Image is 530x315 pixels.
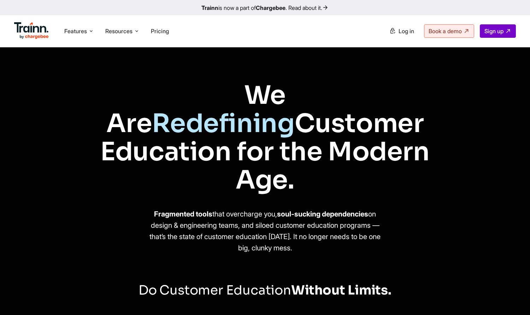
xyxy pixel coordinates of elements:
a: Book a demo [424,24,474,38]
b: soul-sucking dependencies [277,210,368,218]
b: Trainn [201,4,218,11]
img: Trainn Logo [14,22,49,39]
a: Log in [385,25,418,37]
p: that overcharge you, on design & engineering teams, and siloed customer education programs — that... [145,208,385,254]
span: Features [64,27,87,35]
h1: We Are Customer Education for the Modern Age. [84,81,446,194]
span: Sign up [484,28,503,35]
span: Book a demo [429,28,462,35]
span: Resources [105,27,132,35]
a: Sign up [480,24,516,38]
b: Chargebee [256,4,285,11]
a: Pricing [151,28,169,35]
span: Log in [399,28,414,35]
span: Without Limits. [291,282,391,298]
b: Fragmented tools [154,210,212,218]
span: Redefining [152,107,294,139]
